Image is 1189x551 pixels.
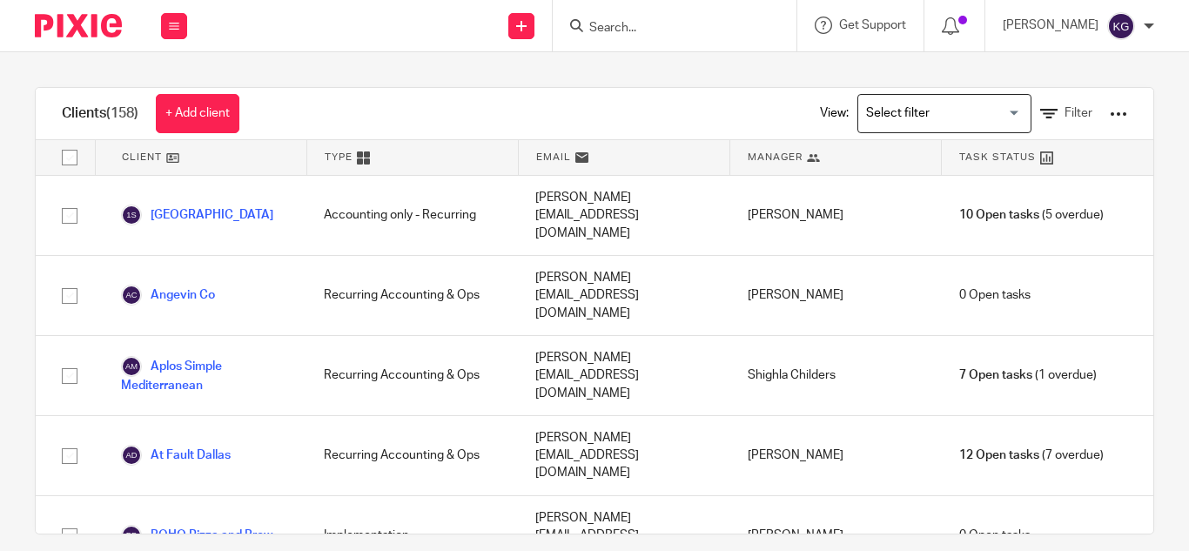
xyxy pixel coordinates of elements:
a: + Add client [156,94,239,133]
div: [PERSON_NAME][EMAIL_ADDRESS][DOMAIN_NAME] [518,336,729,415]
img: svg%3E [121,445,142,466]
h1: Clients [62,104,138,123]
div: [PERSON_NAME][EMAIL_ADDRESS][DOMAIN_NAME] [518,416,729,495]
img: svg%3E [121,205,142,225]
span: (7 overdue) [959,447,1104,464]
a: At Fault Dallas [121,445,231,466]
span: 0 Open tasks [959,286,1031,304]
a: [GEOGRAPHIC_DATA] [121,205,273,225]
span: (1 overdue) [959,366,1097,384]
span: 7 Open tasks [959,366,1032,384]
div: [PERSON_NAME] [730,176,942,255]
img: Pixie [35,14,122,37]
div: [PERSON_NAME][EMAIL_ADDRESS][DOMAIN_NAME] [518,176,729,255]
div: [PERSON_NAME] [730,416,942,495]
img: svg%3E [121,285,142,306]
img: svg%3E [121,525,142,546]
span: Get Support [839,19,906,31]
a: Aplos Simple Mediterranean [121,356,289,394]
span: Client [122,150,162,165]
div: Shighla Childers [730,336,942,415]
div: [PERSON_NAME] [730,256,942,335]
span: (158) [106,106,138,120]
div: [PERSON_NAME][EMAIL_ADDRESS][DOMAIN_NAME] [518,256,729,335]
span: 0 Open tasks [959,527,1031,544]
span: Email [536,150,571,165]
a: Angevin Co [121,285,215,306]
a: BOHO Pizza and Brew [121,525,272,546]
input: Select all [53,141,86,174]
span: Manager [748,150,803,165]
div: Accounting only - Recurring [306,176,518,255]
input: Search for option [860,98,1021,129]
div: Search for option [857,94,1031,133]
div: Recurring Accounting & Ops [306,336,518,415]
span: (5 overdue) [959,206,1104,224]
input: Search [588,21,744,37]
span: Filter [1065,107,1092,119]
div: Recurring Accounting & Ops [306,256,518,335]
span: Task Status [959,150,1036,165]
img: svg%3E [121,356,142,377]
span: 12 Open tasks [959,447,1039,464]
span: Type [325,150,353,165]
div: View: [794,88,1127,139]
div: Recurring Accounting & Ops [306,416,518,495]
p: [PERSON_NAME] [1003,17,1098,34]
img: svg%3E [1107,12,1135,40]
span: 10 Open tasks [959,206,1039,224]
